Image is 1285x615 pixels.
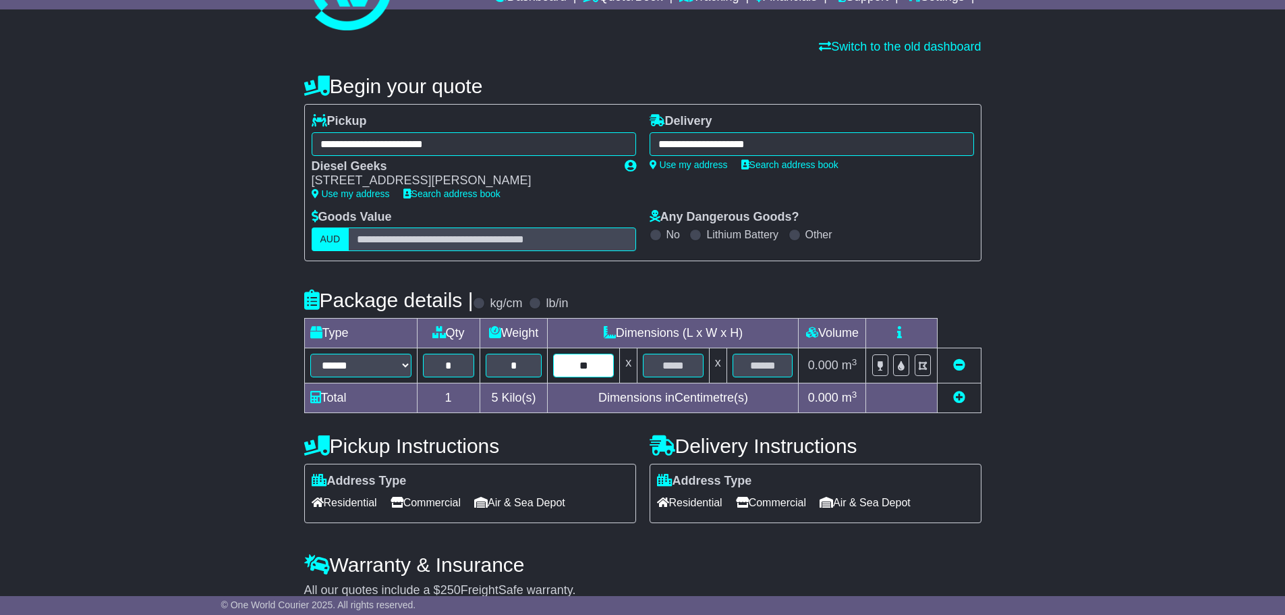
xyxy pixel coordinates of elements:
[736,492,806,513] span: Commercial
[440,583,461,597] span: 250
[312,210,392,225] label: Goods Value
[657,474,752,489] label: Address Type
[304,383,417,413] td: Total
[808,391,838,404] span: 0.000
[312,474,407,489] label: Address Type
[474,492,565,513] span: Air & Sea Depot
[819,40,981,53] a: Switch to the old dashboard
[842,391,857,404] span: m
[480,319,548,348] td: Weight
[953,358,965,372] a: Remove this item
[650,114,712,129] label: Delivery
[650,159,728,170] a: Use my address
[304,75,981,97] h4: Begin your quote
[666,228,680,241] label: No
[480,383,548,413] td: Kilo(s)
[852,357,857,367] sup: 3
[546,296,568,311] label: lb/in
[548,319,799,348] td: Dimensions (L x W x H)
[221,599,416,610] span: © One World Courier 2025. All rights reserved.
[312,114,367,129] label: Pickup
[799,319,866,348] td: Volume
[312,492,377,513] span: Residential
[805,228,832,241] label: Other
[491,391,498,404] span: 5
[650,210,799,225] label: Any Dangerous Goods?
[304,554,981,576] h4: Warranty & Insurance
[417,383,480,413] td: 1
[391,492,461,513] span: Commercial
[852,390,857,400] sup: 3
[657,492,722,513] span: Residential
[953,391,965,404] a: Add new item
[312,159,611,174] div: Diesel Geeks
[490,296,522,311] label: kg/cm
[304,583,981,598] div: All our quotes include a $ FreightSafe warranty.
[650,435,981,457] h4: Delivery Instructions
[304,435,636,457] h4: Pickup Instructions
[706,228,778,241] label: Lithium Battery
[548,383,799,413] td: Dimensions in Centimetre(s)
[709,348,726,383] td: x
[808,358,838,372] span: 0.000
[620,348,637,383] td: x
[403,188,501,199] a: Search address book
[312,173,611,188] div: [STREET_ADDRESS][PERSON_NAME]
[417,319,480,348] td: Qty
[304,289,474,311] h4: Package details |
[304,319,417,348] td: Type
[820,492,911,513] span: Air & Sea Depot
[312,228,349,251] label: AUD
[741,159,838,170] a: Search address book
[842,358,857,372] span: m
[312,188,390,199] a: Use my address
